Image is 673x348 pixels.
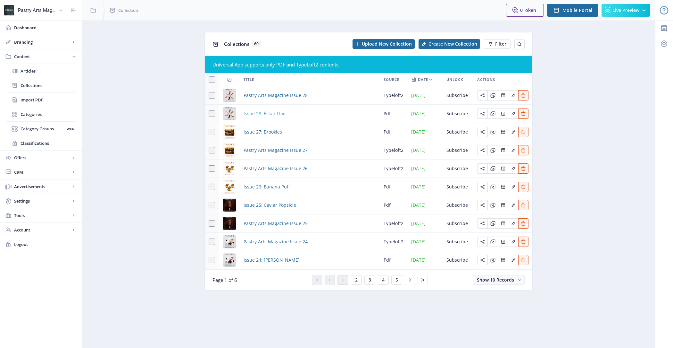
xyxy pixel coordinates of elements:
app-collection-view: Collections [204,32,533,291]
div: Universal App supports only PDF and TypeLoft2 contents. [212,61,525,68]
a: Collections [6,78,76,92]
a: Pastry Arts Magazine Issue 24 [244,238,308,246]
a: Edit page [518,128,528,135]
a: Edit page [518,92,528,98]
a: Edit page [487,238,498,244]
a: Articles [6,64,76,78]
td: pdf [380,251,407,269]
a: Edit page [477,238,487,244]
span: CRM [14,169,71,175]
a: Edit page [487,110,498,116]
img: cover.jpg [223,180,236,193]
span: Filter [495,41,506,47]
span: Collection [118,7,138,13]
a: Edit page [508,110,518,116]
button: 3 [364,275,375,285]
span: Pastry Arts Magazine Issue 26 [244,165,308,172]
a: Edit page [477,110,487,116]
img: cover.jpg [223,107,236,120]
img: properties.app_icon.png [4,5,14,15]
img: a2f1f9543d5d8c1cb73a10f2f2df9b59-0.jpg [223,162,236,175]
span: Upload New Collection [362,41,412,47]
td: pdf [380,123,407,141]
span: Branding [14,39,71,45]
a: Edit page [518,257,528,263]
a: Pastry Arts Magazine Issue 28 [244,91,308,99]
a: Edit page [518,220,528,226]
nb-badge: Web [64,126,76,132]
a: Edit page [498,238,508,244]
a: Edit page [508,165,518,171]
img: 4b6e65b9d6a8f09848ce1fb3e260bb2a-0.jpg [223,89,236,102]
td: Subscribe [443,105,473,123]
a: Edit page [477,92,487,98]
a: Edit page [477,147,487,153]
a: Edit page [518,238,528,244]
span: Tools [14,212,71,219]
td: [DATE] [407,86,443,105]
td: [DATE] [407,178,443,196]
td: typeloft2 [380,160,407,178]
span: Create New Collection [428,41,477,47]
a: Edit page [487,147,498,153]
td: Subscribe [443,141,473,160]
span: Classifications [21,140,76,146]
a: Issue 28: Éclair Flair [244,110,286,117]
a: Edit page [487,92,498,98]
span: Advertisements [14,183,71,190]
button: Show 10 Records [473,275,525,285]
button: Filter [484,39,511,49]
a: Edit page [498,183,508,189]
a: Issue 26: Banana Puff [244,183,290,191]
a: New page [415,39,480,49]
span: Date [418,76,428,83]
a: Edit page [477,183,487,189]
a: Edit page [498,257,508,263]
button: 5 [391,275,402,285]
a: Classifications [6,136,76,150]
td: [DATE] [407,196,443,214]
a: Edit page [498,110,508,116]
div: Pastry Arts Magazine [18,3,56,17]
span: Source [384,76,399,83]
span: Title [244,76,254,83]
a: Edit page [508,92,518,98]
a: Edit page [487,128,498,135]
a: Edit page [498,202,508,208]
a: Edit page [518,165,528,171]
td: typeloft2 [380,233,407,251]
a: Edit page [477,220,487,226]
button: Mobile Portal [547,4,598,17]
a: Edit page [498,92,508,98]
a: Edit page [477,257,487,263]
img: 841929b2dff990afe7672807452d153f-0.jpg [223,217,236,230]
span: Settings [14,198,71,204]
span: Categories [21,111,76,117]
span: Live Preview [612,8,639,13]
span: Show 10 Records [477,277,514,283]
td: pdf [380,105,407,123]
td: [DATE] [407,160,443,178]
span: Category Groups [21,126,64,132]
a: Edit page [498,128,508,135]
td: [DATE] [407,105,443,123]
td: Subscribe [443,233,473,251]
td: typeloft2 [380,141,407,160]
span: Mobile Portal [562,8,592,13]
td: Subscribe [443,86,473,105]
span: Issue 27: Brookies [244,128,282,136]
td: typeloft2 [380,86,407,105]
a: Edit page [508,183,518,189]
span: Dashboard [14,24,77,31]
a: Edit page [498,220,508,226]
span: 5 [395,277,398,283]
span: 4 [382,277,385,283]
td: Subscribe [443,214,473,233]
a: Edit page [508,238,518,244]
img: cover.jpg [223,126,236,138]
td: pdf [380,196,407,214]
span: Logout [14,241,77,248]
a: Category GroupsWeb [6,122,76,136]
